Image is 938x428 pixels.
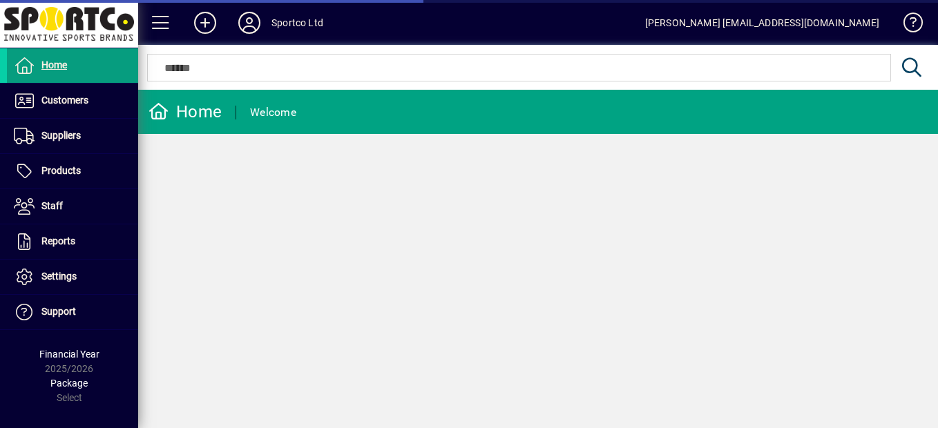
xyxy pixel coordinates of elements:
div: Home [149,101,222,123]
button: Profile [227,10,271,35]
span: Settings [41,271,77,282]
span: Financial Year [39,349,99,360]
button: Add [183,10,227,35]
a: Reports [7,224,138,259]
span: Home [41,59,67,70]
span: Customers [41,95,88,106]
a: Settings [7,260,138,294]
span: Products [41,165,81,176]
a: Knowledge Base [893,3,921,48]
a: Staff [7,189,138,224]
a: Support [7,295,138,329]
span: Staff [41,200,63,211]
div: Welcome [250,101,296,124]
a: Products [7,154,138,188]
span: Package [50,378,88,389]
span: Support [41,306,76,317]
div: [PERSON_NAME] [EMAIL_ADDRESS][DOMAIN_NAME] [645,12,879,34]
a: Suppliers [7,119,138,153]
div: Sportco Ltd [271,12,323,34]
span: Reports [41,235,75,246]
span: Suppliers [41,130,81,141]
a: Customers [7,84,138,118]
